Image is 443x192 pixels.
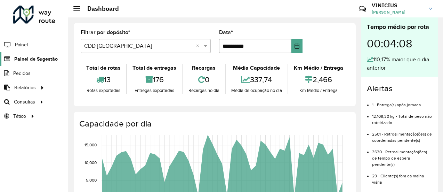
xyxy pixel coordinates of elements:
text: 10,000 [84,160,97,165]
span: Pedidos [13,70,31,77]
li: 3630 - Retroalimentação(ões) de tempo de espera pendente(s) [372,144,432,168]
div: Média de ocupação no dia [227,87,286,94]
div: Total de entregas [129,64,180,72]
button: Choose Date [291,39,303,53]
div: Total de rotas [82,64,124,72]
div: Recargas no dia [184,87,223,94]
div: 2,466 [290,72,347,87]
span: [PERSON_NAME] [372,9,424,15]
div: Média Capacidade [227,64,286,72]
div: 337,74 [227,72,286,87]
div: 0 [184,72,223,87]
span: Tático [13,113,26,120]
span: Painel de Sugestão [14,55,58,63]
h2: Dashboard [80,5,119,13]
div: Tempo médio por rota [367,22,432,32]
span: Painel [15,41,28,48]
span: Relatórios [14,84,36,91]
span: Clear all [196,42,202,50]
label: Filtrar por depósito [81,28,130,37]
text: 15,000 [84,143,97,147]
li: 2501 - Retroalimentação(ões) de coordenadas pendente(s) [372,126,432,144]
h3: VINICIUS [372,2,424,9]
div: Recargas [184,64,223,72]
div: Rotas exportadas [82,87,124,94]
text: 5,000 [86,178,97,183]
div: Entregas exportadas [129,87,180,94]
label: Data [219,28,233,37]
div: Km Médio / Entrega [290,64,347,72]
div: 13 [82,72,124,87]
h4: Capacidade por dia [79,119,349,129]
li: 1 - Entrega(s) após jornada [372,97,432,108]
div: 00:04:08 [367,32,432,55]
li: 12.109,30 kg - Total de peso não roteirizado [372,108,432,126]
span: Consultas [14,98,35,106]
a: Contato Rápido [355,1,370,16]
div: Km Médio / Entrega [290,87,347,94]
div: 176 [129,72,180,87]
div: 110,17% maior que o dia anterior [367,55,432,72]
li: 29 - Cliente(s) fora da malha viária [372,168,432,185]
h4: Alertas [367,84,432,94]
